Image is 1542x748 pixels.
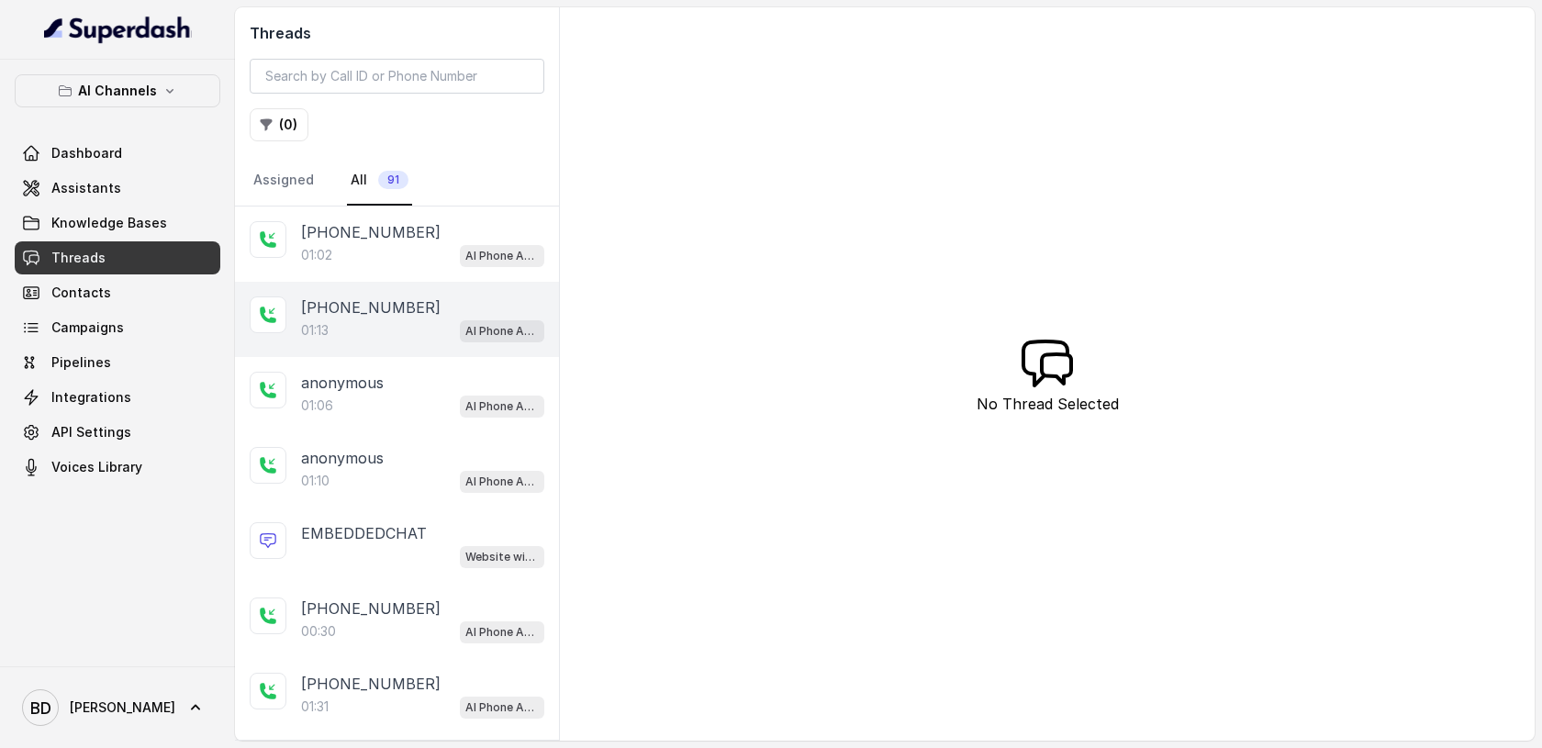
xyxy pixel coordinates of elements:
h2: Threads [250,22,544,44]
a: Campaigns [15,311,220,344]
span: Integrations [51,388,131,407]
a: Contacts [15,276,220,309]
a: Dashboard [15,137,220,170]
span: Contacts [51,284,111,302]
p: AI Phone Assistant [465,698,539,717]
span: Threads [51,249,106,267]
p: anonymous [301,372,384,394]
a: Integrations [15,381,220,414]
a: [PERSON_NAME] [15,682,220,733]
span: Pipelines [51,353,111,372]
p: 00:30 [301,622,336,641]
button: AI Channels [15,74,220,107]
a: Assigned [250,156,318,206]
p: AI Phone Assistant [465,247,539,265]
p: 01:13 [301,321,329,340]
text: BD [30,698,51,718]
button: (0) [250,108,308,141]
p: AI Channels [78,80,157,102]
p: 01:06 [301,396,333,415]
span: 91 [378,171,408,189]
p: EMBEDDEDCHAT [301,522,427,544]
input: Search by Call ID or Phone Number [250,59,544,94]
p: AI Phone Assistant [465,397,539,416]
a: Voices Library [15,451,220,484]
p: [PHONE_NUMBER] [301,597,441,620]
a: All91 [347,156,412,206]
a: Pipelines [15,346,220,379]
p: anonymous [301,447,384,469]
nav: Tabs [250,156,544,206]
span: Voices Library [51,458,142,476]
span: Dashboard [51,144,122,162]
p: AI Phone Assistant [465,322,539,341]
span: [PERSON_NAME] [70,698,175,717]
p: No Thread Selected [977,393,1119,415]
p: Website widget [465,548,539,566]
p: [PHONE_NUMBER] [301,221,441,243]
p: [PHONE_NUMBER] [301,296,441,318]
span: API Settings [51,423,131,441]
a: API Settings [15,416,220,449]
span: Campaigns [51,318,124,337]
p: 01:31 [301,698,329,716]
a: Knowledge Bases [15,207,220,240]
p: AI Phone Assistant [465,623,539,642]
img: light.svg [44,15,192,44]
p: [PHONE_NUMBER] [301,673,441,695]
span: Knowledge Bases [51,214,167,232]
p: 01:02 [301,246,332,264]
p: 01:10 [301,472,330,490]
a: Assistants [15,172,220,205]
p: AI Phone Assistant [465,473,539,491]
a: Threads [15,241,220,274]
span: Assistants [51,179,121,197]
